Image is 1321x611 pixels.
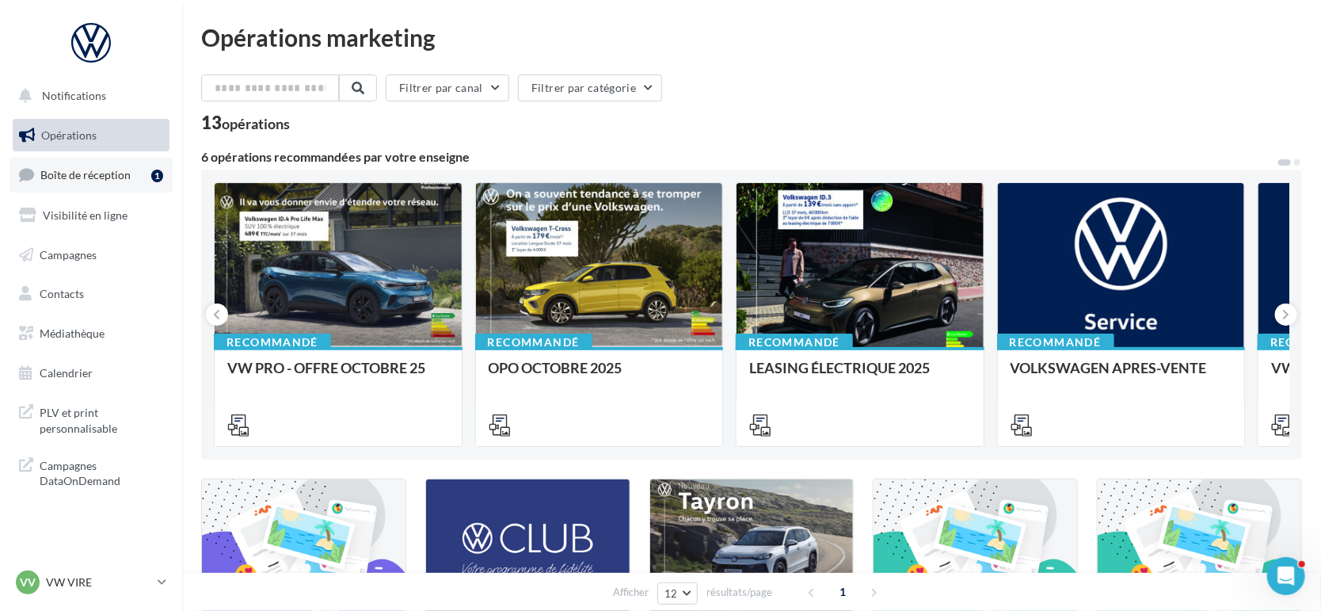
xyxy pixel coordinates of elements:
[749,360,971,391] div: LEASING ÉLECTRIQUE 2025
[10,79,166,113] button: Notifications
[42,89,106,102] span: Notifications
[40,327,105,340] span: Médiathèque
[40,168,131,181] span: Boîte de réception
[1011,360,1232,391] div: VOLKSWAGEN APRES-VENTE
[151,170,163,182] div: 1
[997,334,1114,351] div: Recommandé
[40,287,84,300] span: Contacts
[40,455,163,489] span: Campagnes DataOnDemand
[20,575,36,590] span: VV
[222,116,290,131] div: opérations
[10,277,173,311] a: Contacts
[40,366,93,380] span: Calendrier
[489,360,710,391] div: OPO OCTOBRE 2025
[46,575,151,590] p: VW VIRE
[10,449,173,495] a: Campagnes DataOnDemand
[10,239,173,272] a: Campagnes
[736,334,853,351] div: Recommandé
[43,208,128,222] span: Visibilité en ligne
[201,114,290,132] div: 13
[10,199,173,232] a: Visibilité en ligne
[664,587,678,600] span: 12
[831,579,856,605] span: 1
[10,395,173,442] a: PLV et print personnalisable
[10,119,173,152] a: Opérations
[613,585,649,600] span: Afficher
[10,357,173,390] a: Calendrier
[386,74,509,101] button: Filtrer par canal
[10,158,173,192] a: Boîte de réception1
[475,334,592,351] div: Recommandé
[214,334,331,351] div: Recommandé
[40,402,163,436] span: PLV et print personnalisable
[201,25,1302,49] div: Opérations marketing
[706,585,772,600] span: résultats/page
[1267,557,1305,595] iframe: Intercom live chat
[41,128,97,142] span: Opérations
[518,74,662,101] button: Filtrer par catégorie
[657,582,698,605] button: 12
[201,151,1277,163] div: 6 opérations recommandées par votre enseigne
[227,360,449,391] div: VW PRO - OFFRE OCTOBRE 25
[13,567,169,598] a: VV VW VIRE
[40,247,97,261] span: Campagnes
[10,317,173,350] a: Médiathèque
